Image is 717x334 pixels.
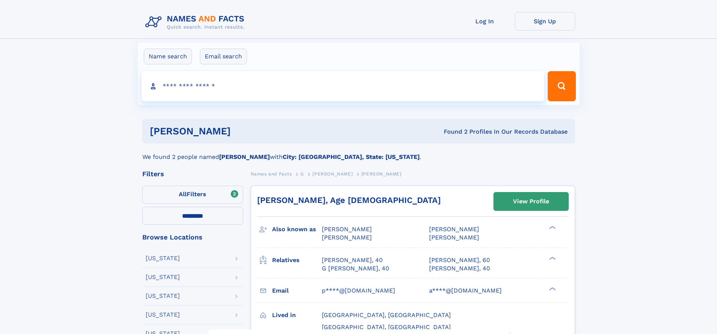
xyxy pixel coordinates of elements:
[142,171,243,177] div: Filters
[146,274,180,280] div: [US_STATE]
[312,169,353,178] a: [PERSON_NAME]
[361,171,402,177] span: [PERSON_NAME]
[429,264,490,273] a: [PERSON_NAME], 40
[200,49,247,64] label: Email search
[257,195,441,205] a: [PERSON_NAME], Age [DEMOGRAPHIC_DATA]
[322,256,383,264] a: [PERSON_NAME], 40
[142,143,575,162] div: We found 2 people named with .
[312,171,353,177] span: [PERSON_NAME]
[337,128,568,136] div: Found 2 Profiles In Our Records Database
[272,284,322,297] h3: Email
[142,12,251,32] img: Logo Names and Facts
[429,234,479,241] span: [PERSON_NAME]
[146,312,180,318] div: [US_STATE]
[547,256,556,261] div: ❯
[322,226,372,233] span: [PERSON_NAME]
[142,234,243,241] div: Browse Locations
[144,49,192,64] label: Name search
[455,12,515,31] a: Log In
[322,234,372,241] span: [PERSON_NAME]
[179,191,187,198] span: All
[300,169,304,178] a: G
[547,286,556,291] div: ❯
[548,71,575,101] button: Search Button
[515,12,575,31] a: Sign Up
[150,127,337,136] h1: [PERSON_NAME]
[547,225,556,230] div: ❯
[142,186,243,204] label: Filters
[251,169,292,178] a: Names and Facts
[429,256,490,264] a: [PERSON_NAME], 60
[300,171,304,177] span: G
[494,192,568,210] a: View Profile
[272,223,322,236] h3: Also known as
[322,264,389,273] a: G [PERSON_NAME], 40
[146,255,180,261] div: [US_STATE]
[429,226,479,233] span: [PERSON_NAME]
[322,311,451,319] span: [GEOGRAPHIC_DATA], [GEOGRAPHIC_DATA]
[142,71,545,101] input: search input
[283,153,420,160] b: City: [GEOGRAPHIC_DATA], State: [US_STATE]
[322,323,451,331] span: [GEOGRAPHIC_DATA], [GEOGRAPHIC_DATA]
[146,293,180,299] div: [US_STATE]
[219,153,270,160] b: [PERSON_NAME]
[272,309,322,322] h3: Lived in
[513,193,549,210] div: View Profile
[272,254,322,267] h3: Relatives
